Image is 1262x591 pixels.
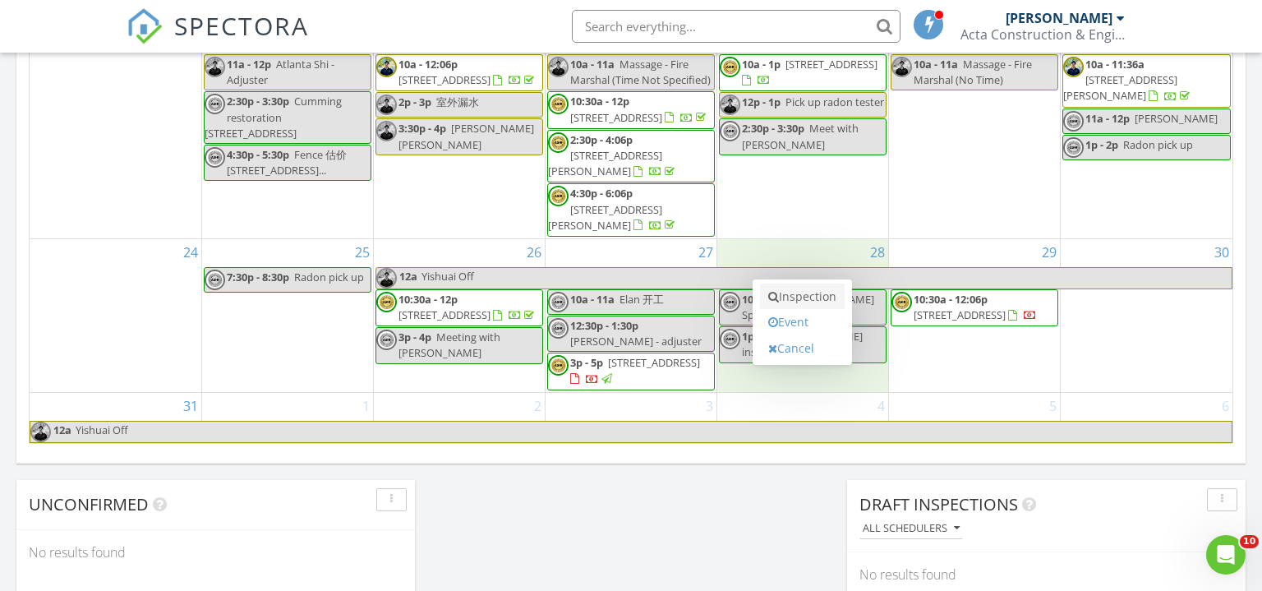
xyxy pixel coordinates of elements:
[914,307,1006,322] span: [STREET_ADDRESS]
[742,57,877,87] a: 10a - 1p [STREET_ADDRESS]
[548,186,569,206] img: ashicertifiedhomeinspector.jpg
[53,422,72,442] span: 12a
[1123,137,1193,152] span: Radon pick up
[205,147,225,168] img: ashicertifiedhomeinspector.jpg
[1135,111,1218,126] span: [PERSON_NAME]
[76,422,128,437] span: Yishuai Off
[201,26,373,239] td: Go to August 18, 2025
[742,121,859,151] span: Meet with [PERSON_NAME]
[547,353,715,390] a: 3p - 5p [STREET_ADDRESS]
[1218,393,1232,419] a: Go to September 6, 2025
[1063,72,1177,103] span: [STREET_ADDRESS][PERSON_NAME]
[201,238,373,392] td: Go to August 25, 2025
[1006,10,1112,26] div: [PERSON_NAME]
[720,95,740,115] img: img_7857.jpeg
[205,94,225,114] img: ashicertifiedhomeinspector.jpg
[1063,57,1084,77] img: img_7857.jpeg
[548,186,678,232] a: 4:30p - 6:06p [STREET_ADDRESS][PERSON_NAME]
[548,132,569,153] img: ashicertifiedhomeinspector.jpg
[398,57,537,87] a: 10a - 12:06p [STREET_ADDRESS]
[570,355,603,370] span: 3p - 5p
[227,147,347,178] span: Fence 估价 [STREET_ADDRESS]...
[874,393,888,419] a: Go to September 4, 2025
[1085,111,1130,126] span: 11a - 12p
[914,57,958,72] span: 10a - 11a
[720,57,740,77] img: ashicertifiedhomeinspector.jpg
[547,183,715,237] a: 4:30p - 6:06p [STREET_ADDRESS][PERSON_NAME]
[914,57,1032,87] span: Massage - Fire Marshal (No Time)
[127,8,163,44] img: The Best Home Inspection Software - Spectora
[548,292,569,312] img: ashicertifiedhomeinspector.jpg
[891,292,912,312] img: ashicertifiedhomeinspector.jpg
[30,422,51,442] img: img_7857.jpeg
[760,284,845,310] a: Inspection
[1061,392,1232,446] td: Go to September 6, 2025
[570,110,662,125] span: [STREET_ADDRESS]
[227,94,289,109] span: 2:30p - 3:30p
[891,57,912,77] img: img_7857.jpeg
[174,8,309,43] span: SPECTORA
[720,292,740,312] img: ashicertifiedhomeinspector.jpg
[531,393,545,419] a: Go to September 2, 2025
[570,292,615,307] span: 10a - 11a
[742,121,804,136] span: 2:30p - 3:30p
[548,57,569,77] img: img_7857.jpeg
[695,239,716,265] a: Go to August 27, 2025
[373,26,545,239] td: Go to August 19, 2025
[180,239,201,265] a: Go to August 24, 2025
[1046,393,1060,419] a: Go to September 5, 2025
[352,239,373,265] a: Go to August 25, 2025
[180,393,201,419] a: Go to August 31, 2025
[398,121,534,151] span: [PERSON_NAME] [PERSON_NAME]
[227,147,289,162] span: 4:30p - 5:30p
[398,330,431,344] span: 3p - 4p
[359,393,373,419] a: Go to September 1, 2025
[742,292,874,322] span: [PERSON_NAME] Springs Adjuster
[547,91,715,128] a: 10:30a - 12p [STREET_ADDRESS]
[398,307,491,322] span: [STREET_ADDRESS]
[547,130,715,183] a: 2:30p - 4:06p [STREET_ADDRESS][PERSON_NAME]
[398,72,491,87] span: [STREET_ADDRESS]
[548,94,569,114] img: ashicertifiedhomeinspector.jpg
[570,334,702,349] span: [PERSON_NAME] - adjuster
[1206,535,1246,575] iframe: Intercom live chat
[867,239,888,265] a: Go to August 28, 2025
[398,268,418,289] span: 12a
[859,518,963,540] button: All schedulers
[570,355,700,386] a: 3p - 5p [STREET_ADDRESS]
[889,238,1061,392] td: Go to August 29, 2025
[523,239,545,265] a: Go to August 26, 2025
[373,392,545,446] td: Go to September 2, 2025
[742,95,781,109] span: 12p - 1p
[572,10,900,43] input: Search everything...
[717,26,889,239] td: Go to August 21, 2025
[548,202,662,233] span: [STREET_ADDRESS][PERSON_NAME]
[30,238,201,392] td: Go to August 24, 2025
[1061,238,1232,392] td: Go to August 30, 2025
[742,329,863,359] span: [PERSON_NAME] inspection
[398,121,446,136] span: 3:30p - 4p
[16,530,415,575] div: No results found
[1063,111,1084,132] img: ashicertifiedhomeinspector.jpg
[205,94,342,140] span: Cumming restoration [STREET_ADDRESS]
[376,57,397,77] img: img_7857.jpeg
[201,392,373,446] td: Go to September 1, 2025
[398,292,537,322] a: 10:30a - 12p [STREET_ADDRESS]
[760,335,845,362] a: Cancel
[376,292,397,312] img: ashicertifiedhomeinspector.jpg
[373,238,545,392] td: Go to August 26, 2025
[548,355,569,376] img: ashicertifiedhomeinspector.jpg
[570,94,709,124] a: 10:30a - 12p [STREET_ADDRESS]
[742,292,786,307] span: 10a - 11a
[1061,26,1232,239] td: Go to August 23, 2025
[1039,239,1060,265] a: Go to August 29, 2025
[376,95,397,115] img: img_7857.jpeg
[398,57,458,72] span: 10a - 12:06p
[376,121,397,141] img: img_7857.jpeg
[719,54,887,91] a: 10a - 1p [STREET_ADDRESS]
[30,26,201,239] td: Go to August 17, 2025
[548,132,678,178] a: 2:30p - 4:06p [STREET_ADDRESS][PERSON_NAME]
[398,330,500,360] span: Meeting with [PERSON_NAME]
[375,54,543,91] a: 10a - 12:06p [STREET_ADDRESS]
[570,318,638,333] span: 12:30p - 1:30p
